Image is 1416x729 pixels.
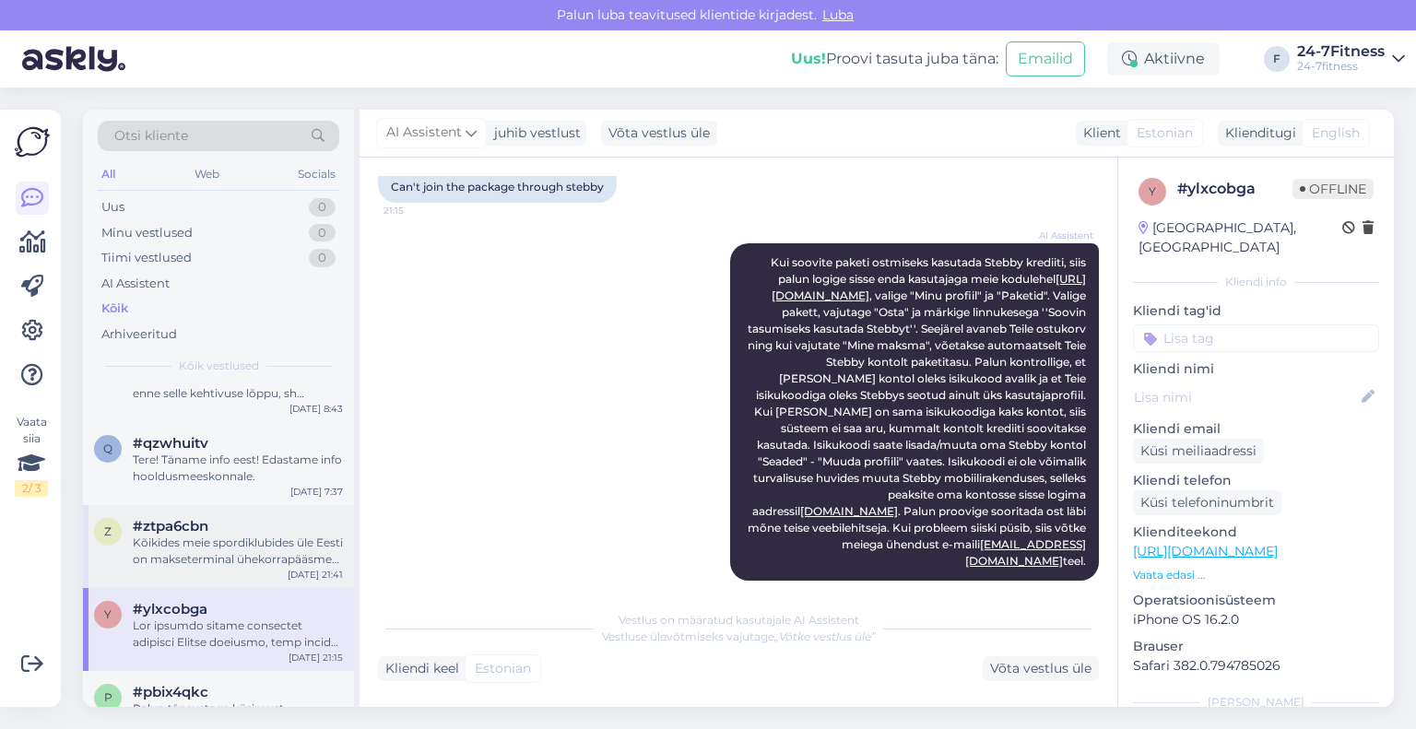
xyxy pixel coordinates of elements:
div: Socials [294,162,339,186]
b: Uus! [791,50,826,67]
div: 24-7Fitness [1297,44,1385,59]
div: AI Assistent [101,275,170,293]
div: Kliendi info [1133,274,1379,290]
p: Vaata edasi ... [1133,567,1379,583]
span: AI Assistent [386,123,462,143]
input: Lisa tag [1133,324,1379,352]
div: [DATE] 21:15 [289,651,343,664]
div: Tiimi vestlused [101,249,192,267]
div: Aktiivne [1107,42,1220,76]
span: Kui soovite paketi ostmiseks kasutada Stebby krediiti, siis palun logige sisse enda kasutajaga me... [748,255,1089,568]
span: 21:15 [1024,582,1093,595]
i: „Võtke vestlus üle” [774,629,876,643]
a: [DOMAIN_NAME] [800,504,898,518]
div: [DATE] 8:43 [289,402,343,416]
p: Brauser [1133,637,1379,656]
div: 24-7fitness [1297,59,1385,74]
p: Kliendi tag'id [1133,301,1379,321]
p: Operatsioonisüsteem [1133,591,1379,610]
span: 21:15 [383,204,453,218]
span: y [1149,184,1156,198]
span: Estonian [1137,123,1193,143]
div: Web [191,162,223,186]
div: [GEOGRAPHIC_DATA], [GEOGRAPHIC_DATA] [1139,218,1342,257]
div: All [98,162,119,186]
div: Lor ipsumdo sitame consectet adipisci Elitse doeiusmo, temp incid utlabo etdol magn aliquaenim ad... [133,617,343,651]
div: 0 [309,198,336,217]
div: Kõikides meie spordiklubides üle Eesti on makseterminal ühekorrapääsme sooritamiseks. Kui viipema... [133,535,343,568]
a: [EMAIL_ADDRESS][DOMAIN_NAME] [965,537,1086,568]
span: AI Assistent [1024,229,1093,242]
span: q [103,441,112,455]
a: [URL][DOMAIN_NAME] [1133,543,1278,559]
span: y [104,607,112,621]
span: Vestlus on määratud kasutajale AI Assistent [619,613,859,627]
div: Klient [1076,123,1121,143]
p: Kliendi telefon [1133,471,1379,490]
div: Klienditugi [1218,123,1296,143]
span: #ylxcobga [133,601,207,617]
div: Kõik [101,300,128,318]
span: Estonian [475,659,531,678]
span: #qzwhuitv [133,435,208,452]
span: Vestluse ülevõtmiseks vajutage [602,629,876,643]
div: Kliendi keel [378,659,459,678]
div: [DATE] 7:37 [290,485,343,499]
div: Palun täpsustage küsimust. [133,700,343,717]
div: 2 / 3 [15,480,48,497]
span: Kõik vestlused [179,358,259,374]
div: Tere! Täname info eest! Edastame info hooldusmeeskonnale. [133,452,343,485]
div: Uus [101,198,124,217]
span: #pbix4qkc [133,684,208,700]
span: z [104,524,112,538]
a: 24-7Fitness24-7fitness [1297,44,1405,74]
div: Küsi telefoninumbrit [1133,490,1281,515]
span: Offline [1292,179,1374,199]
div: [PERSON_NAME] [1133,694,1379,711]
p: iPhone OS 16.2.0 [1133,610,1379,629]
p: Kliendi email [1133,419,1379,439]
div: Arhiveeritud [101,325,177,344]
span: Luba [817,6,859,23]
div: juhib vestlust [487,123,581,143]
p: Kliendi nimi [1133,359,1379,379]
div: Can't join the package through stebby [378,171,617,203]
div: Võta vestlus üle [601,121,717,146]
img: Askly Logo [15,124,50,159]
input: Lisa nimi [1134,387,1358,407]
div: Minu vestlused [101,224,193,242]
div: Proovi tasuta juba täna: [791,48,998,70]
div: Vaata siia [15,414,48,497]
div: Tere! Paketti ei ole võimalik peatada enne selle kehtivuse lõppu, sh haiguse, puhkuse, elukoha va... [133,369,343,402]
div: Võta vestlus üle [983,656,1099,681]
div: [DATE] 21:41 [288,568,343,582]
div: F [1264,46,1290,72]
span: p [104,690,112,704]
span: English [1312,123,1360,143]
span: Otsi kliente [114,126,188,146]
div: Küsi meiliaadressi [1133,439,1264,464]
div: 0 [309,249,336,267]
span: #ztpa6cbn [133,518,208,535]
p: Safari 382.0.794785026 [1133,656,1379,676]
div: 0 [309,224,336,242]
div: # ylxcobga [1177,178,1292,200]
p: Klienditeekond [1133,523,1379,542]
button: Emailid [1006,41,1085,76]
